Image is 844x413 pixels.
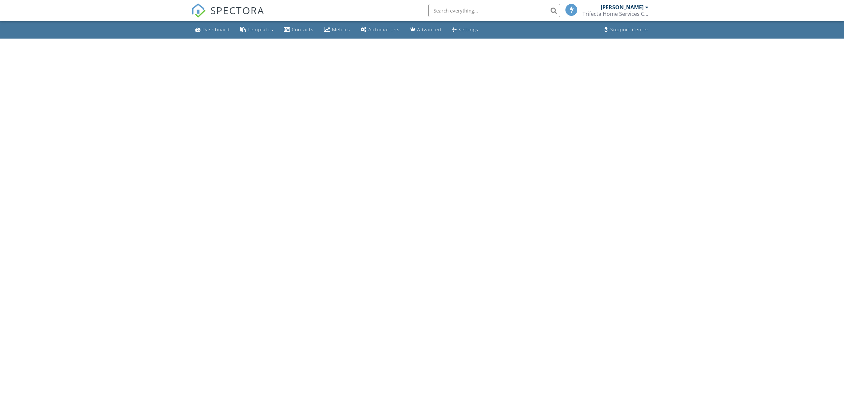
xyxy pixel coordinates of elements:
a: Automations (Basic) [358,24,402,36]
a: SPECTORA [191,9,264,23]
div: Settings [459,26,478,33]
a: Settings [449,24,481,36]
input: Search everything... [428,4,560,17]
a: Advanced [407,24,444,36]
a: Support Center [601,24,651,36]
a: Metrics [321,24,353,36]
div: Dashboard [202,26,230,33]
div: Trifecta Home Services Corp. [583,11,648,17]
div: [PERSON_NAME] [601,4,644,11]
a: Contacts [281,24,316,36]
a: Dashboard [193,24,232,36]
div: Support Center [610,26,649,33]
div: Templates [248,26,273,33]
a: Templates [238,24,276,36]
div: Metrics [332,26,350,33]
img: The Best Home Inspection Software - Spectora [191,3,206,18]
div: Advanced [417,26,441,33]
div: Automations [368,26,400,33]
span: SPECTORA [210,3,264,17]
div: Contacts [292,26,314,33]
